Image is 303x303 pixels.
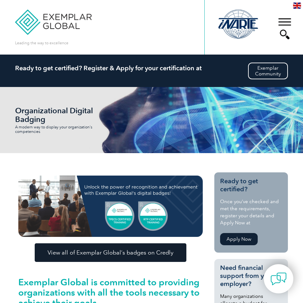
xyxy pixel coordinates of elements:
p: A modern way to display your organization's competencies [15,125,105,134]
img: en [293,3,301,9]
a: ExemplarCommunity [248,63,288,79]
p: Once you’ve checked and met the requirements, register your details and Apply Now at [220,198,282,226]
img: training providers [18,176,203,237]
h2: Organizational Digital Badging [15,106,111,124]
h3: Need financial support from your employer? [220,264,282,288]
img: contact-chat.png [271,271,287,287]
h3: Ready to get certified? [220,177,282,193]
span: View all of Exemplar Global’s badges on Credly [48,250,174,255]
h2: Ready to get certified? Register & Apply for your certification at [15,64,288,72]
a: View all of Exemplar Global’s badges on Credly [35,243,186,262]
a: Apply Now [220,233,258,245]
p: Leading the way to excellence [15,39,68,47]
